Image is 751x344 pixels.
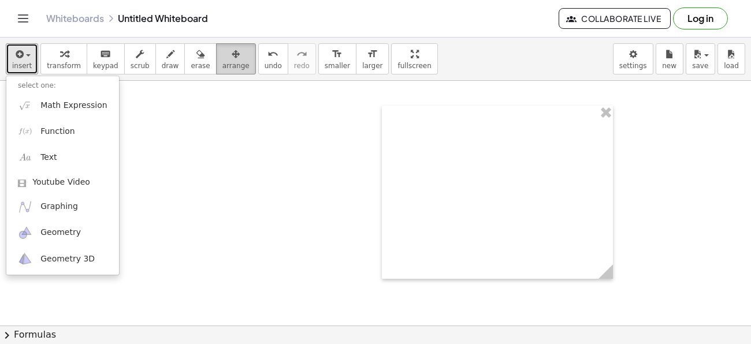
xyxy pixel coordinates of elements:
[40,126,75,137] span: Function
[296,47,307,61] i: redo
[619,62,647,70] span: settings
[6,118,119,144] a: Function
[87,43,125,74] button: keyboardkeypad
[40,152,57,163] span: Text
[40,201,78,212] span: Graphing
[288,43,316,74] button: redoredo
[40,100,107,111] span: Math Expression
[6,144,119,170] a: Text
[46,13,104,24] a: Whiteboards
[391,43,437,74] button: fullscreen
[397,62,431,70] span: fullscreen
[717,43,745,74] button: load
[124,43,156,74] button: scrub
[18,200,32,214] img: ggb-graphing.svg
[686,43,715,74] button: save
[332,47,343,61] i: format_size
[294,62,310,70] span: redo
[367,47,378,61] i: format_size
[6,171,119,194] a: Youtube Video
[100,47,111,61] i: keyboard
[93,62,118,70] span: keypad
[673,8,728,29] button: Log in
[267,47,278,61] i: undo
[32,177,90,188] span: Youtube Video
[6,194,119,220] a: Graphing
[40,253,95,265] span: Geometry 3D
[18,252,32,266] img: ggb-3d.svg
[6,246,119,272] a: Geometry 3D
[6,92,119,118] a: Math Expression
[568,13,661,24] span: Collaborate Live
[12,62,32,70] span: insert
[656,43,683,74] button: new
[692,62,708,70] span: save
[258,43,288,74] button: undoundo
[216,43,256,74] button: arrange
[191,62,210,70] span: erase
[18,124,32,139] img: f_x.png
[14,9,32,28] button: Toggle navigation
[6,220,119,246] a: Geometry
[662,62,676,70] span: new
[184,43,216,74] button: erase
[724,62,739,70] span: load
[40,227,81,238] span: Geometry
[6,43,38,74] button: insert
[18,150,32,164] img: Aa.png
[40,43,87,74] button: transform
[613,43,653,74] button: settings
[162,62,179,70] span: draw
[155,43,185,74] button: draw
[265,62,282,70] span: undo
[18,98,32,113] img: sqrt_x.png
[559,8,671,29] button: Collaborate Live
[47,62,81,70] span: transform
[18,226,32,240] img: ggb-geometry.svg
[131,62,150,70] span: scrub
[222,62,250,70] span: arrange
[325,62,350,70] span: smaller
[6,79,119,92] li: select one:
[356,43,389,74] button: format_sizelarger
[362,62,382,70] span: larger
[318,43,356,74] button: format_sizesmaller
